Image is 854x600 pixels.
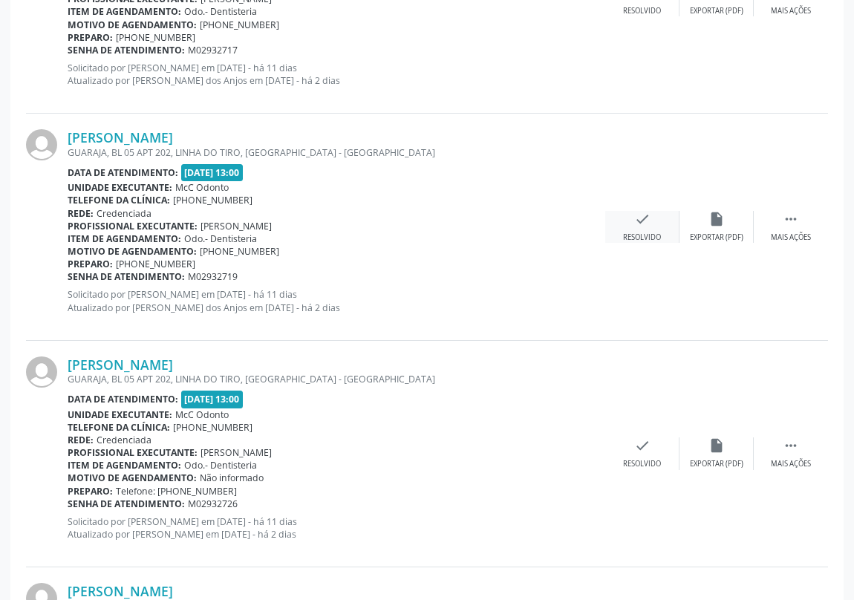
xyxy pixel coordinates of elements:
[68,245,197,258] b: Motivo de agendamento:
[200,472,264,484] span: Não informado
[68,207,94,220] b: Rede:
[181,164,244,181] span: [DATE] 13:00
[173,194,252,206] span: [PHONE_NUMBER]
[97,434,151,446] span: Credenciada
[634,437,651,454] i: check
[68,459,181,472] b: Item de agendamento:
[68,181,172,194] b: Unidade executante:
[68,288,605,313] p: Solicitado por [PERSON_NAME] em [DATE] - há 11 dias Atualizado por [PERSON_NAME] dos Anjos em [DA...
[68,393,178,405] b: Data de atendimento:
[68,232,181,245] b: Item de agendamento:
[26,356,57,388] img: img
[68,408,172,421] b: Unidade executante:
[188,44,238,56] span: M02932717
[181,391,244,408] span: [DATE] 13:00
[116,258,195,270] span: [PHONE_NUMBER]
[783,211,799,227] i: 
[68,515,605,541] p: Solicitado por [PERSON_NAME] em [DATE] - há 11 dias Atualizado por [PERSON_NAME] em [DATE] - há 2...
[68,166,178,179] b: Data de atendimento:
[68,583,173,599] a: [PERSON_NAME]
[184,232,257,245] span: Odo.- Dentisteria
[68,421,170,434] b: Telefone da clínica:
[783,437,799,454] i: 
[771,459,811,469] div: Mais ações
[173,421,252,434] span: [PHONE_NUMBER]
[68,194,170,206] b: Telefone da clínica:
[623,6,661,16] div: Resolvido
[68,62,605,87] p: Solicitado por [PERSON_NAME] em [DATE] - há 11 dias Atualizado por [PERSON_NAME] dos Anjos em [DA...
[690,459,743,469] div: Exportar (PDF)
[68,129,173,146] a: [PERSON_NAME]
[184,5,257,18] span: Odo.- Dentisteria
[68,485,113,498] b: Preparo:
[623,459,661,469] div: Resolvido
[68,5,181,18] b: Item de agendamento:
[116,31,195,44] span: [PHONE_NUMBER]
[68,434,94,446] b: Rede:
[708,437,725,454] i: insert_drive_file
[68,373,605,385] div: GUARAJA, BL 05 APT 202, LINHA DO TIRO, [GEOGRAPHIC_DATA] - [GEOGRAPHIC_DATA]
[200,19,279,31] span: [PHONE_NUMBER]
[708,211,725,227] i: insert_drive_file
[690,232,743,243] div: Exportar (PDF)
[175,408,229,421] span: McC Odonto
[623,232,661,243] div: Resolvido
[175,181,229,194] span: McC Odonto
[97,207,151,220] span: Credenciada
[68,498,185,510] b: Senha de atendimento:
[634,211,651,227] i: check
[68,146,605,159] div: GUARAJA, BL 05 APT 202, LINHA DO TIRO, [GEOGRAPHIC_DATA] - [GEOGRAPHIC_DATA]
[68,220,198,232] b: Profissional executante:
[68,44,185,56] b: Senha de atendimento:
[771,232,811,243] div: Mais ações
[68,19,197,31] b: Motivo de agendamento:
[188,270,238,283] span: M02932719
[771,6,811,16] div: Mais ações
[68,270,185,283] b: Senha de atendimento:
[116,485,237,498] span: Telefone: [PHONE_NUMBER]
[201,446,272,459] span: [PERSON_NAME]
[200,245,279,258] span: [PHONE_NUMBER]
[201,220,272,232] span: [PERSON_NAME]
[68,446,198,459] b: Profissional executante:
[68,356,173,373] a: [PERSON_NAME]
[68,472,197,484] b: Motivo de agendamento:
[26,129,57,160] img: img
[184,459,257,472] span: Odo.- Dentisteria
[68,258,113,270] b: Preparo:
[68,31,113,44] b: Preparo:
[690,6,743,16] div: Exportar (PDF)
[188,498,238,510] span: M02932726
